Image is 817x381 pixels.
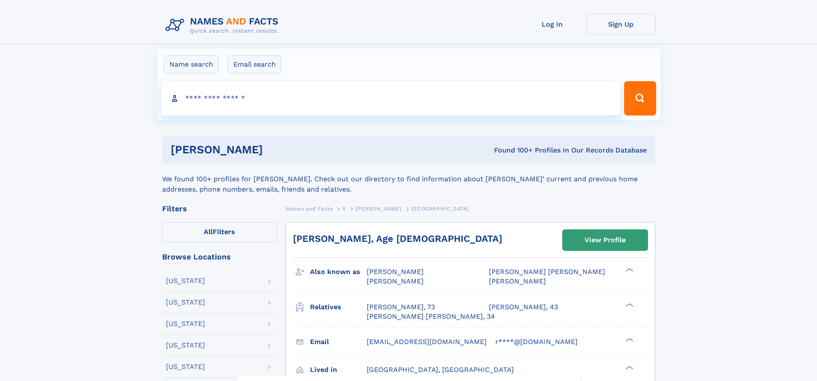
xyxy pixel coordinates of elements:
[204,228,213,236] span: All
[624,81,656,116] button: Search Button
[166,342,205,349] div: [US_STATE]
[166,299,205,306] div: [US_STATE]
[162,164,655,195] div: We found 100+ profiles for [PERSON_NAME]. Check out our directory to find information about [PERS...
[367,312,495,321] a: [PERSON_NAME] [PERSON_NAME], 34
[342,203,346,214] a: R
[367,277,424,285] span: [PERSON_NAME]
[166,363,205,370] div: [US_STATE]
[310,265,367,279] h3: Also known as
[162,205,277,213] div: Filters
[228,55,281,73] label: Email search
[367,268,424,276] span: [PERSON_NAME]
[624,267,634,273] div: ❯
[367,338,487,346] span: [EMAIL_ADDRESS][DOMAIN_NAME]
[356,206,401,212] span: [PERSON_NAME]
[624,302,634,308] div: ❯
[489,268,605,276] span: [PERSON_NAME] [PERSON_NAME]
[367,366,514,374] span: [GEOGRAPHIC_DATA], [GEOGRAPHIC_DATA]
[587,14,655,35] a: Sign Up
[342,206,346,212] span: R
[310,300,367,314] h3: Relatives
[166,320,205,327] div: [US_STATE]
[166,277,205,284] div: [US_STATE]
[286,203,333,214] a: Names and Facts
[624,337,634,342] div: ❯
[489,302,558,312] a: [PERSON_NAME], 43
[563,230,648,250] a: View Profile
[367,302,435,312] a: [PERSON_NAME], 73
[585,230,626,250] div: View Profile
[411,206,469,212] span: [GEOGRAPHIC_DATA]
[171,144,379,155] h1: [PERSON_NAME]
[518,14,587,35] a: Log In
[162,253,277,261] div: Browse Locations
[164,55,219,73] label: Name search
[161,81,621,116] input: search input
[162,222,277,243] label: Filters
[162,14,286,37] img: Logo Names and Facts
[624,365,634,370] div: ❯
[356,203,401,214] a: [PERSON_NAME]
[378,146,647,155] div: Found 100+ Profiles In Our Records Database
[489,277,546,285] span: [PERSON_NAME]
[310,335,367,349] h3: Email
[310,363,367,377] h3: Lived in
[293,233,502,244] a: [PERSON_NAME], Age [DEMOGRAPHIC_DATA]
